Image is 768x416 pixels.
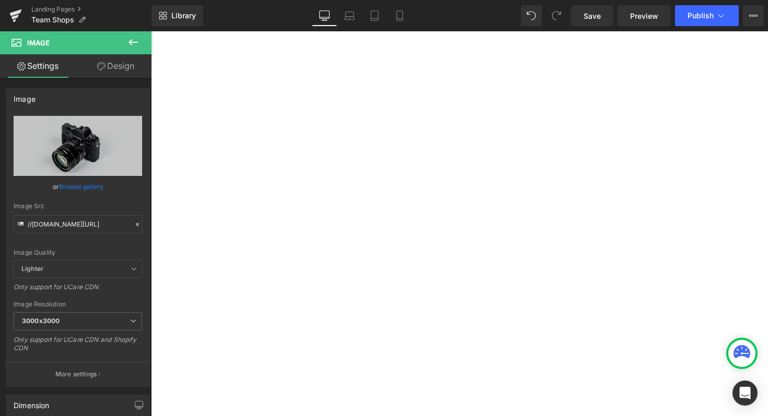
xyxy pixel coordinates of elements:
div: Image [14,89,36,103]
a: New Library [152,5,203,26]
button: More [743,5,764,26]
a: Desktop [312,5,337,26]
button: Publish [675,5,739,26]
div: Image Src [14,203,142,210]
a: Laptop [337,5,362,26]
p: More settings [55,370,97,379]
div: Open Intercom Messenger [732,381,758,406]
span: Preview [630,10,658,21]
div: Only support for UCare CDN and Shopify CDN [14,336,142,359]
input: Link [14,215,142,233]
span: Image [27,39,50,47]
span: Library [171,11,196,20]
div: Image Resolution [14,301,142,308]
a: Preview [618,5,671,26]
a: Landing Pages [31,5,152,14]
div: Image Quality [14,249,142,256]
div: Only support for UCare CDN [14,283,142,298]
a: Tablet [362,5,387,26]
div: Dimension [14,395,50,410]
a: Mobile [387,5,412,26]
button: More settings [6,362,149,386]
a: Design [78,54,154,78]
button: Undo [521,5,542,26]
span: Publish [688,11,714,20]
span: Team Shops [31,16,74,24]
b: 3000x3000 [22,317,60,325]
a: Browse gallery [59,177,103,196]
span: Save [584,10,601,21]
b: Lighter [21,265,43,272]
button: Redo [546,5,567,26]
div: or [14,181,142,192]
